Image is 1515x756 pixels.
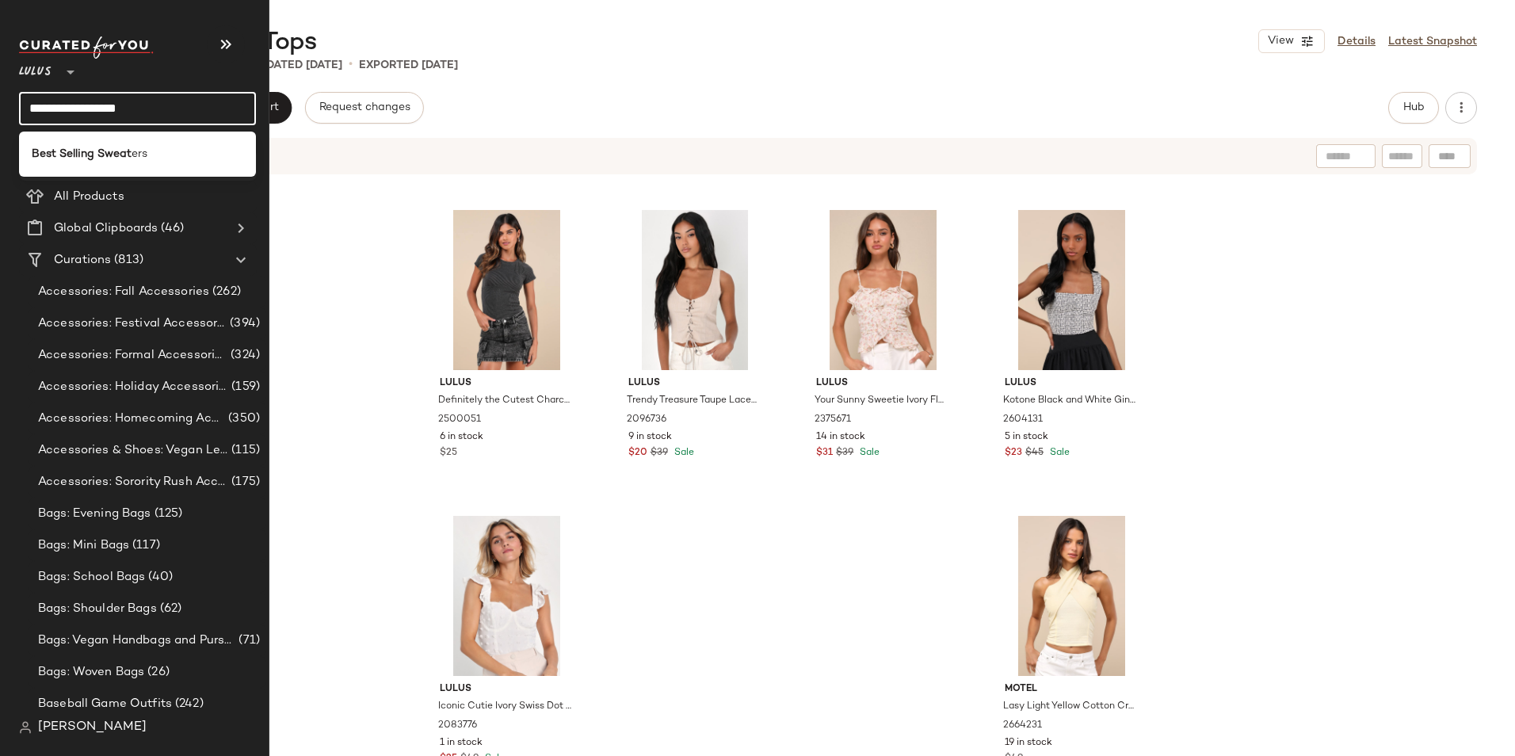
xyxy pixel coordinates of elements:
[227,315,260,333] span: (394)
[440,376,574,391] span: Lulus
[628,376,762,391] span: Lulus
[816,376,950,391] span: Lulus
[616,210,775,370] img: 10253981_2096736.jpg
[651,446,668,460] span: $39
[816,430,865,445] span: 14 in stock
[1388,33,1477,50] a: Latest Snapshot
[1258,29,1325,53] button: View
[440,446,457,460] span: $25
[38,315,227,333] span: Accessories: Festival Accessories
[38,663,144,682] span: Bags: Woven Bags
[19,54,52,82] span: Lulus
[438,719,477,733] span: 2083776
[38,632,235,650] span: Bags: Vegan Handbags and Purses
[627,394,761,408] span: Trendy Treasure Taupe Lace-Up Cropped Corset Tank Top
[440,682,574,697] span: Lulus
[38,410,225,428] span: Accessories: Homecoming Accessories
[227,346,260,365] span: (324)
[38,695,172,713] span: Baseball Game Outfits
[1025,446,1044,460] span: $45
[815,413,851,427] span: 2375671
[111,251,143,269] span: (813)
[1003,394,1137,408] span: Kotone Black and White Gingham Embroidered Sleeveless Top
[38,441,228,460] span: Accessories & Shoes: Vegan Leather
[427,210,586,370] img: 11924341_2500051.jpg
[225,410,260,428] span: (350)
[857,448,880,458] span: Sale
[1402,101,1425,114] span: Hub
[803,210,963,370] img: 11637301_2375671.jpg
[438,700,572,714] span: Iconic Cutie Ivory Swiss Dot Ruffled Sleeveless Bodysuit
[440,430,483,445] span: 6 in stock
[38,718,147,737] span: [PERSON_NAME]
[145,568,173,586] span: (40)
[144,663,170,682] span: (26)
[38,536,129,555] span: Bags: Mini Bags
[627,413,666,427] span: 2096736
[816,446,833,460] span: $31
[172,695,204,713] span: (242)
[992,210,1151,370] img: 12493461_2604131.jpg
[38,568,145,586] span: Bags: School Bags
[1267,35,1294,48] span: View
[38,283,209,301] span: Accessories: Fall Accessories
[628,446,647,460] span: $20
[209,283,241,301] span: (262)
[132,146,147,162] span: ers
[349,55,353,74] span: •
[54,188,124,206] span: All Products
[228,378,260,396] span: (159)
[38,505,151,523] span: Bags: Evening Bags
[359,57,458,74] p: Exported [DATE]
[815,394,948,408] span: Your Sunny Sweetie Ivory Floral Ruffled Peplum Cami Top
[129,536,160,555] span: (117)
[438,394,572,408] span: Definitely the Cutest Charcoal Textured Seamed Cap Sleeve Top
[1003,700,1137,714] span: Lasy Light Yellow Cotton Cross-Front Halter Top
[1005,430,1048,445] span: 5 in stock
[671,448,694,458] span: Sale
[228,441,260,460] span: (115)
[228,473,260,491] span: (175)
[157,600,182,618] span: (62)
[1005,446,1022,460] span: $23
[440,736,483,750] span: 1 in stock
[54,251,111,269] span: Curations
[1338,33,1376,50] a: Details
[158,220,184,238] span: (46)
[438,413,481,427] span: 2500051
[1005,376,1139,391] span: Lulus
[1003,719,1042,733] span: 2664231
[1047,448,1070,458] span: Sale
[19,36,154,59] img: cfy_white_logo.C9jOOHJF.svg
[1005,682,1139,697] span: Motel
[235,632,260,650] span: (71)
[32,146,132,162] b: Best Selling Sweat
[836,446,853,460] span: $39
[319,101,410,114] span: Request changes
[1388,92,1439,124] button: Hub
[251,57,342,74] p: updated [DATE]
[38,473,228,491] span: Accessories: Sorority Rush Accessories
[1005,736,1052,750] span: 19 in stock
[38,346,227,365] span: Accessories: Formal Accessories
[19,721,32,734] img: svg%3e
[427,516,586,676] img: 10166221_2083776.jpg
[1003,413,1043,427] span: 2604131
[305,92,424,124] button: Request changes
[54,220,158,238] span: Global Clipboards
[992,516,1151,676] img: 2664231_02_front.jpg
[151,505,183,523] span: (125)
[38,600,157,618] span: Bags: Shoulder Bags
[628,430,672,445] span: 9 in stock
[38,378,228,396] span: Accessories: Holiday Accessories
